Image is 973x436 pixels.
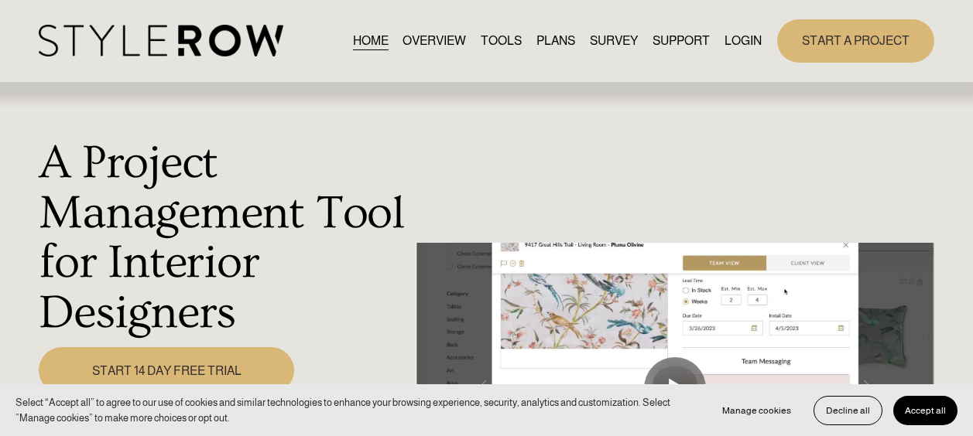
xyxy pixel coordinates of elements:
a: HOME [353,30,389,51]
a: folder dropdown [653,30,710,51]
h1: A Project Management Tool for Interior Designers [39,138,406,339]
a: PLANS [536,30,575,51]
a: SURVEY [590,30,638,51]
span: Accept all [905,405,946,416]
a: LOGIN [725,30,762,51]
a: OVERVIEW [403,30,466,51]
span: Manage cookies [722,405,791,416]
p: Select “Accept all” to agree to our use of cookies and similar technologies to enhance your brows... [15,395,695,425]
a: START A PROJECT [777,19,934,62]
button: Play [644,357,706,419]
span: Decline all [826,405,870,416]
a: START 14 DAY FREE TRIAL [39,347,294,394]
button: Manage cookies [711,396,803,425]
button: Accept all [893,396,958,425]
button: Decline all [814,396,882,425]
a: TOOLS [481,30,522,51]
img: StyleRow [39,25,283,56]
span: SUPPORT [653,32,710,50]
